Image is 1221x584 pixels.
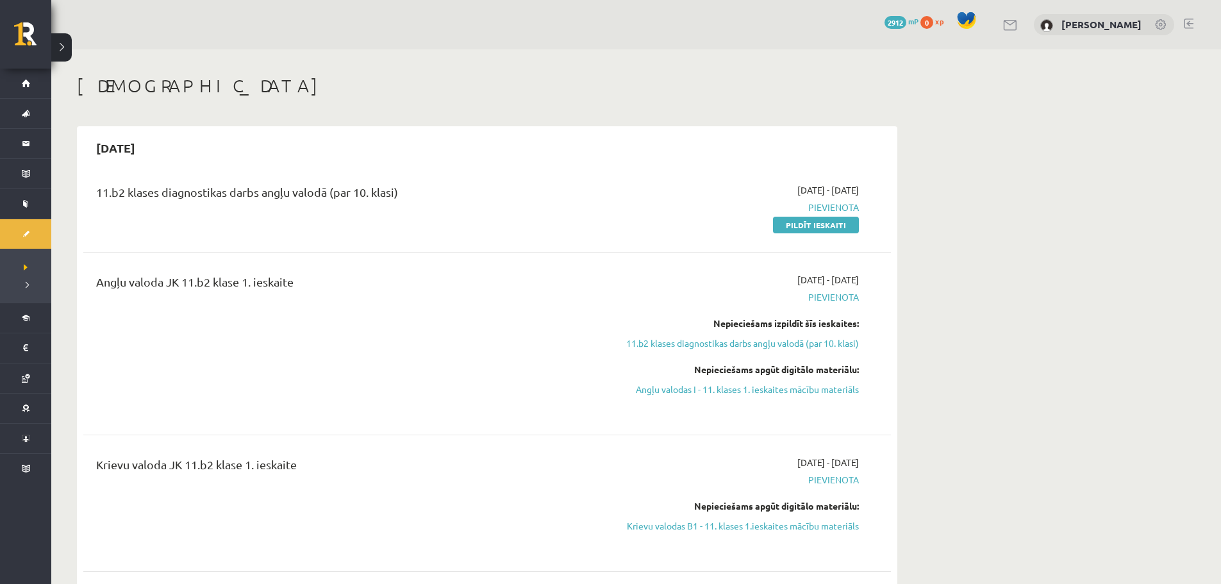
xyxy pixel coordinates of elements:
a: Rīgas 1. Tālmācības vidusskola [14,22,51,54]
span: Pievienota [617,290,859,304]
a: [PERSON_NAME] [1061,18,1142,31]
a: 11.b2 klases diagnostikas darbs angļu valodā (par 10. klasi) [617,337,859,350]
h1: [DEMOGRAPHIC_DATA] [77,75,897,97]
h2: [DATE] [83,133,148,163]
div: Krievu valoda JK 11.b2 klase 1. ieskaite [96,456,598,480]
img: Artūrs Masaļskis [1040,19,1053,32]
a: 0 xp [920,16,950,26]
div: Nepieciešams apgūt digitālo materiālu: [617,499,859,513]
span: [DATE] - [DATE] [797,273,859,287]
span: mP [908,16,918,26]
span: 2912 [885,16,906,29]
span: 0 [920,16,933,29]
div: Angļu valoda JK 11.b2 klase 1. ieskaite [96,273,598,297]
div: Nepieciešams apgūt digitālo materiālu: [617,363,859,376]
div: 11.b2 klases diagnostikas darbs angļu valodā (par 10. klasi) [96,183,598,207]
span: [DATE] - [DATE] [797,456,859,469]
div: Nepieciešams izpildīt šīs ieskaites: [617,317,859,330]
span: xp [935,16,943,26]
a: Angļu valodas I - 11. klases 1. ieskaites mācību materiāls [617,383,859,396]
span: Pievienota [617,201,859,214]
a: Pildīt ieskaiti [773,217,859,233]
a: 2912 mP [885,16,918,26]
a: Krievu valodas B1 - 11. klases 1.ieskaites mācību materiāls [617,519,859,533]
span: Pievienota [617,473,859,487]
span: [DATE] - [DATE] [797,183,859,197]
